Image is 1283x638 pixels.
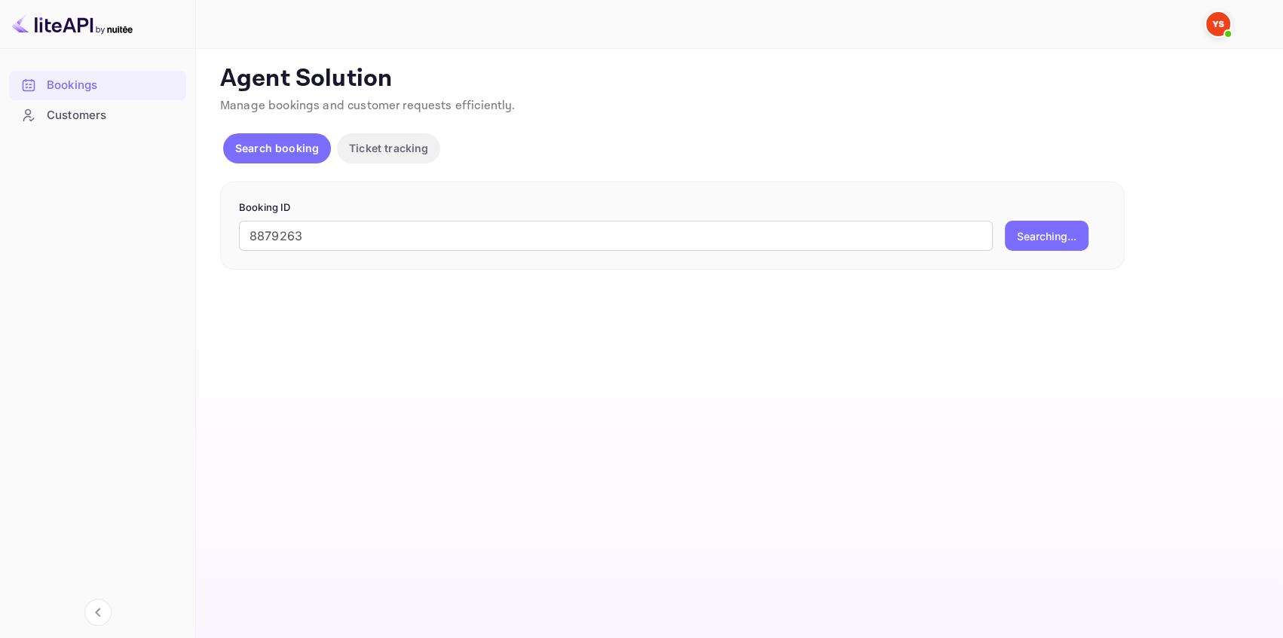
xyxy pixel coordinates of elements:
div: Bookings [9,71,186,100]
img: Yandex Support [1206,12,1230,36]
span: Manage bookings and customer requests efficiently. [220,98,516,114]
div: Customers [47,107,179,124]
div: Customers [9,101,186,130]
img: LiteAPI logo [12,12,133,36]
p: Agent Solution [220,64,1256,94]
input: Enter Booking ID (e.g., 63782194) [239,221,993,251]
div: Bookings [47,77,179,94]
p: Ticket tracking [349,140,428,156]
button: Searching... [1005,221,1089,251]
button: Collapse navigation [84,599,112,626]
p: Booking ID [239,200,1106,215]
a: Bookings [9,71,186,99]
a: Customers [9,101,186,129]
p: Search booking [235,140,319,156]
